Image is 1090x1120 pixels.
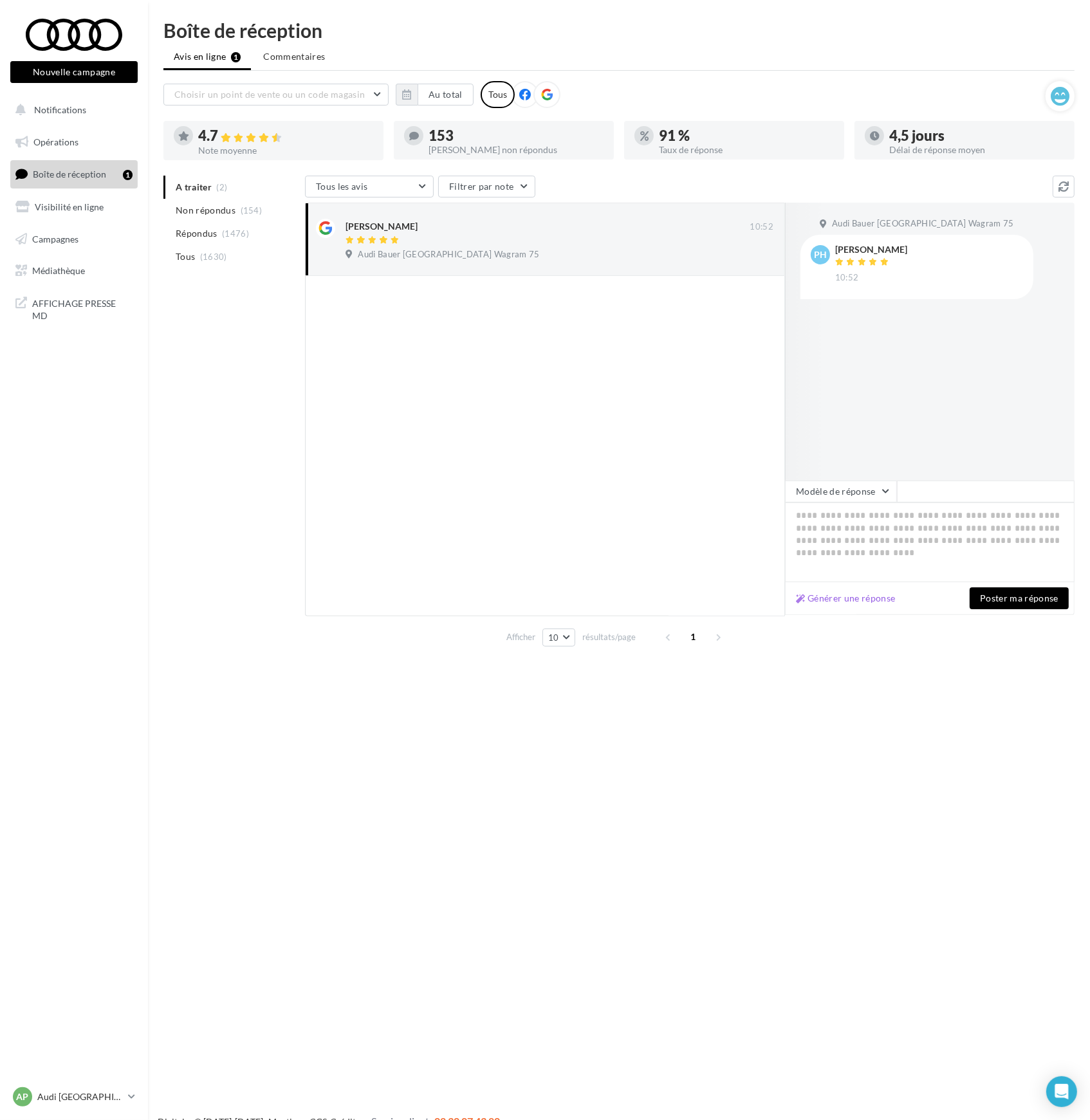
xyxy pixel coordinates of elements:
[17,1090,29,1103] span: AP
[542,629,575,647] button: 10
[548,632,559,643] span: 10
[814,248,827,261] span: PH
[506,631,535,643] span: Afficher
[316,181,368,192] span: Tous les avis
[198,129,373,143] div: 4.7
[481,81,515,108] div: Tous
[35,201,104,212] span: Visibilité en ligne
[835,272,859,284] span: 10:52
[1046,1076,1077,1107] div: Open Intercom Messenger
[429,129,604,143] div: 153
[889,145,1064,154] div: Délai de réponse moyen
[174,89,365,100] span: Choisir un point de vente ou un code magasin
[418,84,474,106] button: Au total
[8,289,140,327] a: AFFICHAGE PRESSE MD
[346,220,418,233] div: [PERSON_NAME]
[683,627,704,647] span: 1
[37,1090,123,1103] p: Audi [GEOGRAPHIC_DATA] 17
[396,84,474,106] button: Au total
[10,1085,138,1109] a: AP Audi [GEOGRAPHIC_DATA] 17
[200,252,227,262] span: (1630)
[34,104,86,115] span: Notifications
[785,481,897,502] button: Modèle de réponse
[163,21,1075,40] div: Boîte de réception
[8,194,140,221] a: Visibilité en ligne
[176,250,195,263] span: Tous
[358,249,539,261] span: Audi Bauer [GEOGRAPHIC_DATA] Wagram 75
[198,146,373,155] div: Note moyenne
[8,226,140,253] a: Campagnes
[659,145,834,154] div: Taux de réponse
[8,257,140,284] a: Médiathèque
[970,587,1069,609] button: Poster ma réponse
[222,228,249,239] span: (1476)
[8,129,140,156] a: Opérations
[10,61,138,83] button: Nouvelle campagne
[241,205,263,216] span: (154)
[659,129,834,143] div: 91 %
[429,145,604,154] div: [PERSON_NAME] non répondus
[889,129,1064,143] div: 4,5 jours
[32,265,85,276] span: Médiathèque
[33,169,106,179] span: Boîte de réception
[791,591,901,606] button: Générer une réponse
[263,50,325,63] span: Commentaires
[32,295,133,322] span: AFFICHAGE PRESSE MD
[750,221,773,233] span: 10:52
[176,227,217,240] span: Répondus
[305,176,434,197] button: Tous les avis
[835,245,907,254] div: [PERSON_NAME]
[176,204,236,217] span: Non répondus
[8,160,140,188] a: Boîte de réception1
[8,96,135,124] button: Notifications
[582,631,636,643] span: résultats/page
[438,176,535,197] button: Filtrer par note
[163,84,389,106] button: Choisir un point de vente ou un code magasin
[33,136,79,147] span: Opérations
[832,218,1013,230] span: Audi Bauer [GEOGRAPHIC_DATA] Wagram 75
[32,233,79,244] span: Campagnes
[123,170,133,180] div: 1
